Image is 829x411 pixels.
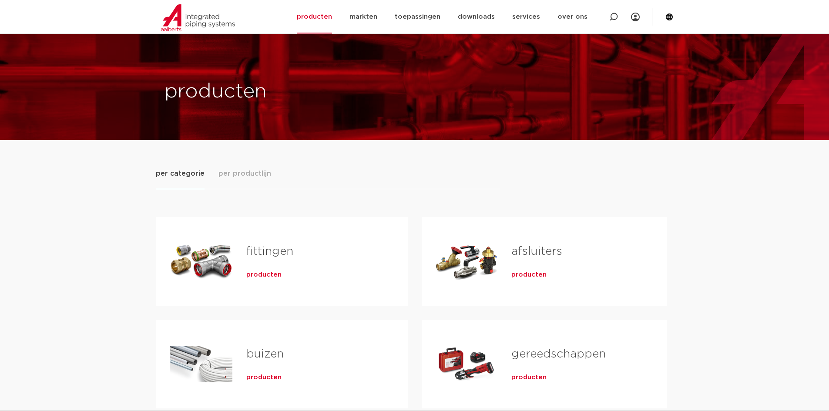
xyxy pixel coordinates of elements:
[164,78,410,106] h1: producten
[511,373,547,382] a: producten
[246,246,293,257] a: fittingen
[156,168,205,179] span: per categorie
[511,271,547,279] a: producten
[246,373,282,382] a: producten
[511,348,606,360] a: gereedschappen
[246,271,282,279] a: producten
[246,348,284,360] a: buizen
[218,168,271,179] span: per productlijn
[511,246,562,257] a: afsluiters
